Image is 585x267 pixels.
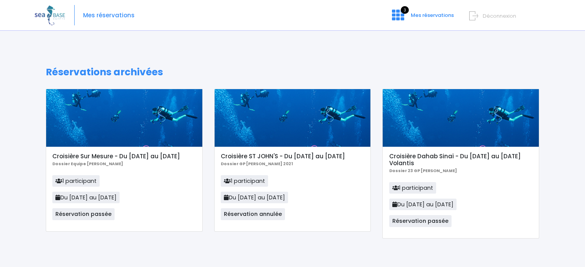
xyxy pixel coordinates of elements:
[46,66,539,78] h1: Réservations archivées
[386,14,458,22] a: 3 Mes réservations
[221,175,268,187] span: 1 participant
[389,168,457,174] b: Dossier 23 GP [PERSON_NAME]
[221,161,293,167] b: Dossier GP [PERSON_NAME] 2021
[389,215,452,227] span: Réservation passée
[52,161,123,167] b: Dossier Equipe [PERSON_NAME]
[52,153,196,160] h5: Croisière Sur Mesure - Du [DATE] au [DATE]
[483,12,516,20] span: Déconnexion
[221,208,285,220] span: Réservation annulée
[389,199,457,210] span: Du [DATE] au [DATE]
[52,208,115,220] span: Réservation passée
[389,153,533,167] h5: Croisière Dahab Sinaï - Du [DATE] au [DATE] Volantis
[52,175,100,187] span: 1 participant
[52,192,120,203] span: Du [DATE] au [DATE]
[401,6,409,14] span: 3
[411,12,454,19] span: Mes réservations
[221,153,364,160] h5: Croisière ST JOHN'S - Du [DATE] au [DATE]
[389,182,437,194] span: 1 participant
[221,192,288,203] span: Du [DATE] au [DATE]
